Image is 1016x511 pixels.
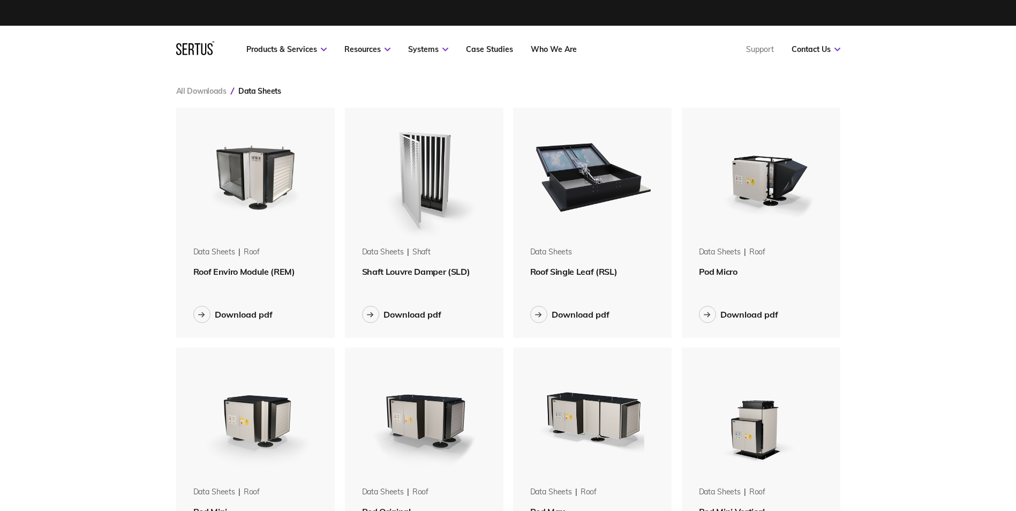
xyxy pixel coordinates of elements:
div: Download pdf [720,309,778,320]
div: Download pdf [552,309,609,320]
a: Support [746,44,774,54]
div: shaft [412,247,431,258]
div: Data Sheets [530,247,572,258]
button: Download pdf [530,306,609,323]
div: Download pdf [383,309,441,320]
a: Systems [408,44,448,54]
div: Data Sheets [362,247,404,258]
a: Products & Services [246,44,327,54]
div: roof [749,247,765,258]
div: roof [244,247,260,258]
div: Data Sheets [362,487,404,498]
div: Data Sheets [699,247,741,258]
span: Shaft Louvre Damper (SLD) [362,266,470,277]
div: Data Sheets [530,487,572,498]
a: Resources [344,44,390,54]
div: roof [581,487,597,498]
span: Roof Enviro Module (REM) [193,266,295,277]
div: Data Sheets [193,247,235,258]
iframe: Chat Widget [823,387,1016,511]
div: roof [412,487,428,498]
a: Who We Are [531,44,577,54]
a: Case Studies [466,44,513,54]
div: roof [749,487,765,498]
div: Data Sheets [699,487,741,498]
button: Download pdf [193,306,273,323]
button: Download pdf [699,306,778,323]
span: Pod Micro [699,266,737,277]
div: roof [244,487,260,498]
a: Contact Us [792,44,840,54]
div: Download pdf [215,309,273,320]
a: All Downloads [176,86,227,96]
button: Download pdf [362,306,441,323]
span: Roof Single Leaf (RSL) [530,266,618,277]
div: Data Sheets [193,487,235,498]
